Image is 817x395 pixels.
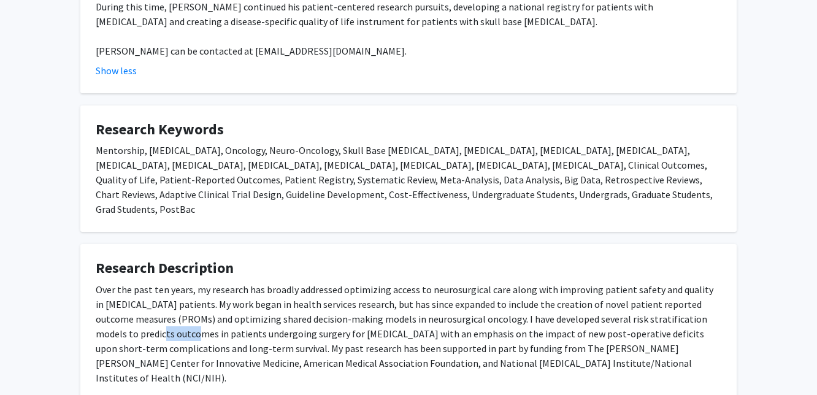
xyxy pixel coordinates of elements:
[96,282,721,385] div: Over the past ten years, my research has broadly addressed optimizing access to neurosurgical car...
[9,340,52,386] iframe: Chat
[96,259,721,277] h4: Research Description
[96,121,721,139] h4: Research Keywords
[96,63,137,78] button: Show less
[96,143,721,217] div: Mentorship, [MEDICAL_DATA], Oncology, Neuro-Oncology, Skull Base [MEDICAL_DATA], [MEDICAL_DATA], ...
